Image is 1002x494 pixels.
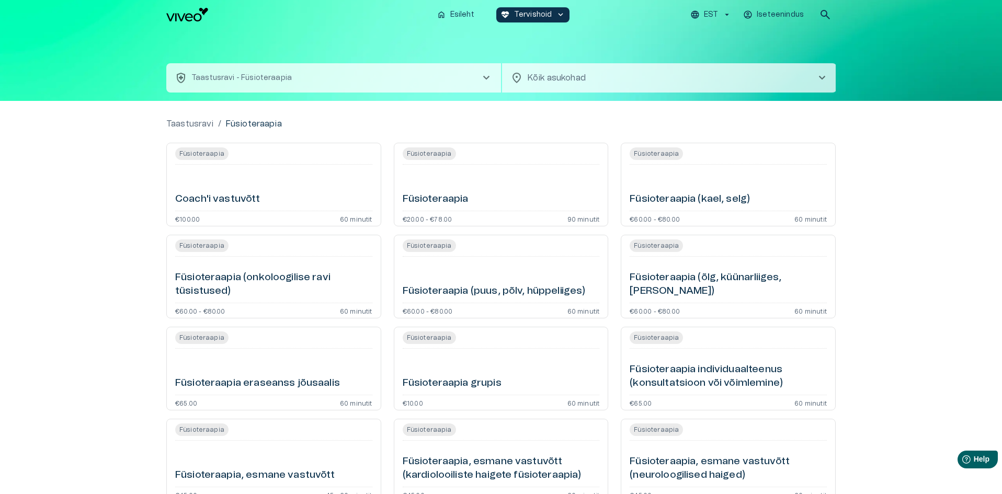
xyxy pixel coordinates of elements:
[500,10,510,19] span: ecg_heart
[166,63,501,93] button: health_and_safetyTaastusravi - Füsioteraapiachevron_right
[437,10,446,19] span: home
[394,235,609,318] a: Open service booking details
[816,72,828,84] span: chevron_right
[819,8,832,21] span: search
[166,327,381,410] a: Open service booking details
[757,9,804,20] p: Iseteenindus
[556,10,565,19] span: keyboard_arrow_down
[630,215,680,222] p: €60.00 - €80.00
[403,331,456,344] span: Füsioteraapia
[403,215,452,222] p: €20.00 - €78.00
[166,235,381,318] a: Open service booking details
[175,399,197,406] p: €65.00
[689,7,733,22] button: EST
[630,147,683,160] span: Füsioteraapia
[704,9,718,20] p: EST
[175,72,187,84] span: health_and_safety
[175,376,340,390] h6: Füsioteraapia eraseanss jõusaalis
[403,147,456,160] span: Füsioteraapia
[340,307,372,314] p: 60 minutit
[630,271,827,298] h6: Füsioteraapia (õlg, küünarliiges, [PERSON_NAME])
[510,72,523,84] span: location_on
[175,331,229,344] span: Füsioteraapia
[621,235,836,318] a: Open service booking details
[527,72,799,84] p: Kõik asukohad
[166,8,428,21] a: Navigate to homepage
[794,307,827,314] p: 60 minutit
[794,399,827,406] p: 60 minutit
[630,423,683,436] span: Füsioteraapia
[630,307,680,314] p: €60.00 - €80.00
[191,73,292,84] p: Taastusravi - Füsioteraapia
[815,4,836,25] button: open search modal
[630,455,827,482] h6: Füsioteraapia, esmane vastuvõtt (neuroloogilised haiged)
[175,239,229,252] span: Füsioteraapia
[175,147,229,160] span: Füsioteraapia
[496,7,570,22] button: ecg_heartTervishoidkeyboard_arrow_down
[218,118,221,130] p: /
[394,327,609,410] a: Open service booking details
[175,215,200,222] p: €100.00
[403,399,423,406] p: €10.00
[175,423,229,436] span: Füsioteraapia
[403,307,453,314] p: €60.00 - €80.00
[630,192,750,206] h6: Füsioteraapia (kael, selg)
[175,468,335,482] h6: Füsioteraapia, esmane vastuvõtt
[567,399,600,406] p: 60 minutit
[432,7,480,22] button: homeEsileht
[630,399,652,406] p: €65.00
[166,143,381,226] a: Open service booking details
[175,192,260,206] h6: Coach'i vastuvõtt
[630,331,683,344] span: Füsioteraapia
[340,399,372,406] p: 60 minutit
[630,239,683,252] span: Füsioteraapia
[742,7,806,22] button: Iseteenindus
[794,215,827,222] p: 60 minutit
[514,9,552,20] p: Tervishoid
[621,327,836,410] a: Open service booking details
[480,72,493,84] span: chevron_right
[166,118,214,130] a: Taastusravi
[340,215,372,222] p: 60 minutit
[403,192,469,206] h6: Füsioteraapia
[630,363,827,390] h6: Füsioteraapia individuaalteenus (konsultatsioon või võimlemine)
[175,271,372,298] h6: Füsioteraapia (onkoloogilise ravi tüsistused)
[567,215,600,222] p: 90 minutit
[567,307,600,314] p: 60 minutit
[403,423,456,436] span: Füsioteraapia
[403,455,600,482] h6: Füsioteraapia, esmane vastuvõtt (kardiolooiliste haigete füsioteraapia)
[175,307,225,314] p: €60.00 - €80.00
[166,8,208,21] img: Viveo logo
[450,9,474,20] p: Esileht
[225,118,282,130] p: Füsioteraapia
[621,143,836,226] a: Open service booking details
[403,284,586,298] h6: Füsioteraapia (puus, põlv, hüppeliiges)
[403,239,456,252] span: Füsioteraapia
[403,376,502,390] h6: Füsioteraapia grupis
[920,446,1002,476] iframe: Help widget launcher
